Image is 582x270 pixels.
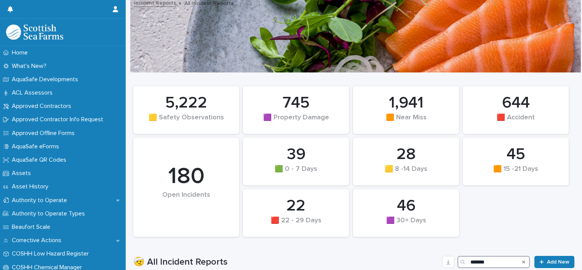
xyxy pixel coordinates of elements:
[9,63,53,70] p: What's New?
[9,49,34,56] p: Home
[256,114,336,130] div: 🟪 Property Damage
[146,191,226,215] div: Open Incidents
[476,93,556,112] div: 644
[256,165,336,181] div: 🟩 0 - 7 Days
[9,116,109,123] p: Approved Contractor Info Request
[457,256,530,268] input: Search
[9,130,81,137] p: Approved Offline Forms
[9,197,73,204] p: Authority to Operate
[534,256,574,268] a: Add New
[9,156,72,164] p: AquaSafe QR Codes
[366,114,446,130] div: 🟧 Near Miss
[9,250,95,257] p: COSHH Low Hazard Register
[9,103,77,110] p: Approved Contractors
[6,24,63,40] img: bPIBxiqnSb2ggTQWdOVV
[366,93,446,112] div: 1,941
[256,217,336,233] div: 🟥 22 - 29 Days
[9,170,37,177] p: Assets
[366,196,446,215] div: 46
[9,143,65,150] p: AquaSafe eForms
[9,76,84,83] p: AquaSafe Developments
[476,114,556,130] div: 🟥 Accident
[146,93,226,112] div: 5,222
[476,145,556,164] div: 45
[146,114,226,130] div: 🟨 Safety Observations
[9,237,67,244] p: Corrective Actions
[366,217,446,233] div: 🟪 30+ Days
[366,165,446,181] div: 🟨 8 -14 Days
[366,145,446,164] div: 28
[146,163,226,190] div: 180
[256,145,336,164] div: 39
[9,89,59,96] p: ACL Assessors
[256,196,336,215] div: 22
[9,223,56,231] p: Beaufort Scale
[547,259,569,265] span: Add New
[476,165,556,181] div: 🟧 15 -21 Days
[256,93,336,112] div: 745
[9,183,54,190] p: Asset History
[9,210,91,217] p: Authority to Operate Types
[133,257,439,268] h1: 🤕 All Incident Reports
